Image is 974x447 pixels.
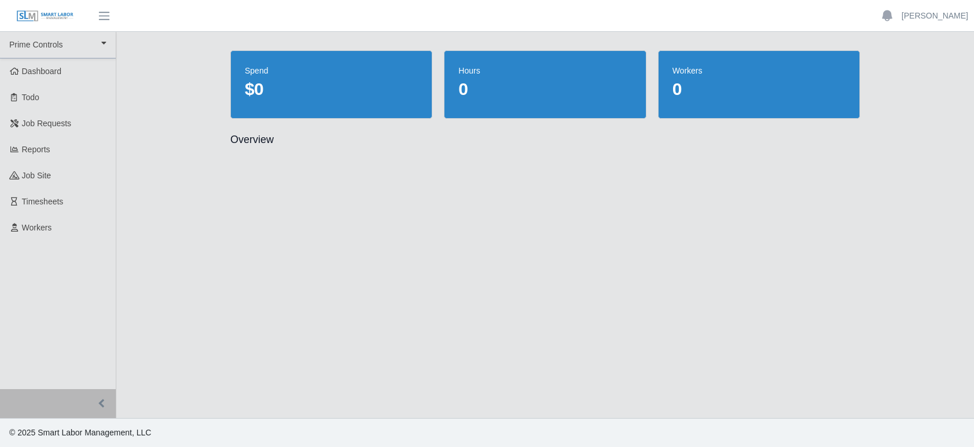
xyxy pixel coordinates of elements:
[230,133,860,146] h2: Overview
[22,67,62,76] span: Dashboard
[22,119,72,128] span: Job Requests
[245,79,418,100] dd: $0
[22,171,52,180] span: job site
[458,79,631,100] dd: 0
[22,93,39,102] span: Todo
[458,65,631,76] dt: hours
[672,79,846,100] dd: 0
[245,65,418,76] dt: spend
[22,223,52,232] span: Workers
[672,65,846,76] dt: workers
[22,197,64,206] span: Timesheets
[9,428,151,437] span: © 2025 Smart Labor Management, LLC
[22,145,50,154] span: Reports
[902,10,968,22] a: [PERSON_NAME]
[16,10,74,23] img: SLM Logo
